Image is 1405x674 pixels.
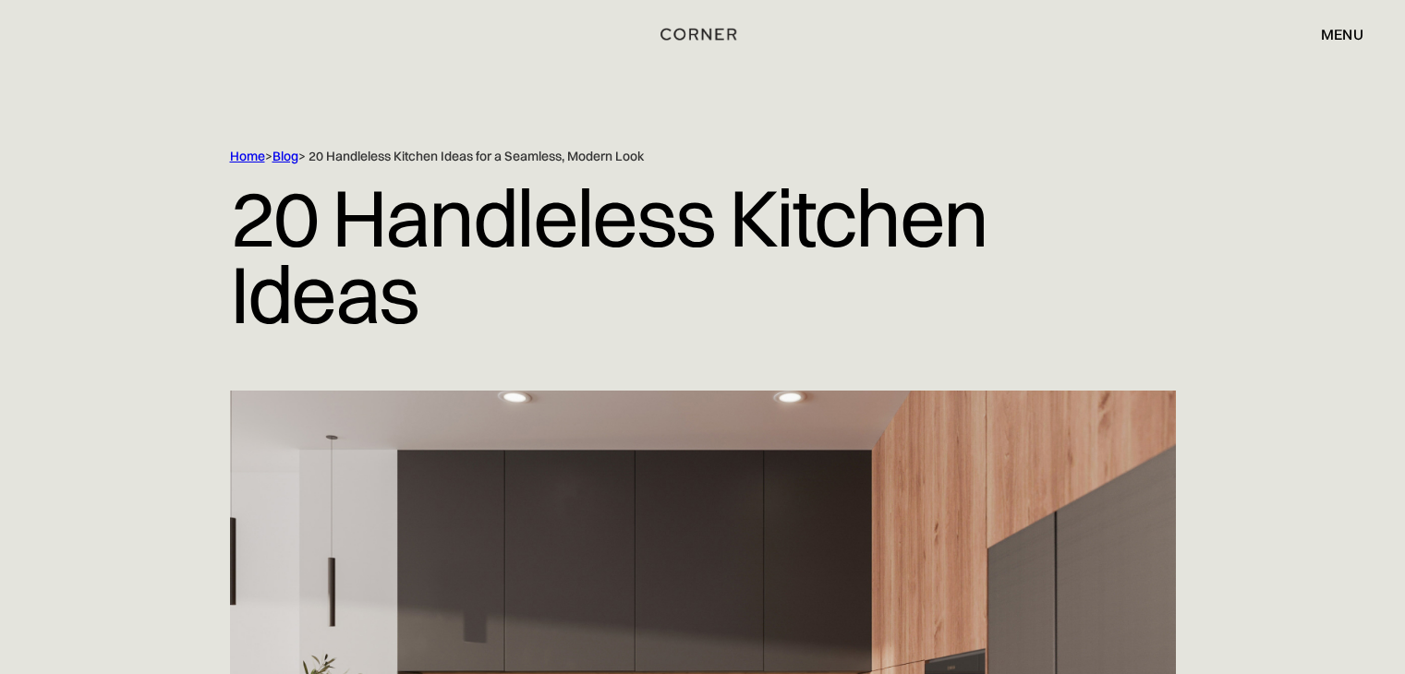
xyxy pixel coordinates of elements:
a: Home [230,148,265,164]
a: Blog [273,148,298,164]
a: home [652,22,754,46]
div: menu [1321,27,1363,42]
div: menu [1302,18,1363,50]
div: > > 20 Handleless Kitchen Ideas for a Seamless, Modern Look [230,148,1098,165]
h1: 20 Handleless Kitchen Ideas [230,165,1176,346]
